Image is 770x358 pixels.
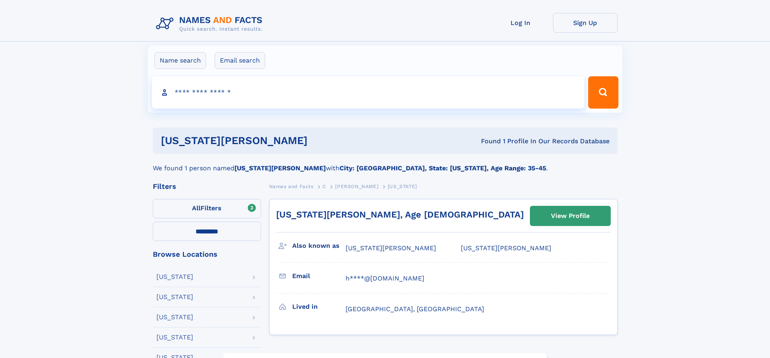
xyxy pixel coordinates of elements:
[153,13,269,35] img: Logo Names and Facts
[551,207,590,225] div: View Profile
[215,52,265,69] label: Email search
[323,181,326,191] a: C
[335,181,378,191] a: [PERSON_NAME]
[234,164,326,172] b: [US_STATE][PERSON_NAME]
[154,52,206,69] label: Name search
[192,204,200,212] span: All
[488,13,553,33] a: Log In
[161,136,394,146] h1: [US_STATE][PERSON_NAME]
[152,76,585,109] input: search input
[153,199,261,218] label: Filters
[346,305,484,313] span: [GEOGRAPHIC_DATA], [GEOGRAPHIC_DATA]
[394,137,610,146] div: Found 1 Profile In Our Records Database
[553,13,618,33] a: Sign Up
[156,334,193,341] div: [US_STATE]
[335,184,378,189] span: [PERSON_NAME]
[292,269,346,283] h3: Email
[156,314,193,320] div: [US_STATE]
[323,184,326,189] span: C
[153,251,261,258] div: Browse Locations
[340,164,546,172] b: City: [GEOGRAPHIC_DATA], State: [US_STATE], Age Range: 35-45
[588,76,618,109] button: Search Button
[346,244,436,252] span: [US_STATE][PERSON_NAME]
[276,209,524,220] a: [US_STATE][PERSON_NAME], Age [DEMOGRAPHIC_DATA]
[388,184,417,189] span: [US_STATE]
[530,206,610,226] a: View Profile
[153,154,618,173] div: We found 1 person named with .
[461,244,551,252] span: [US_STATE][PERSON_NAME]
[269,181,314,191] a: Names and Facts
[153,183,261,190] div: Filters
[292,239,346,253] h3: Also known as
[156,274,193,280] div: [US_STATE]
[156,294,193,300] div: [US_STATE]
[292,300,346,314] h3: Lived in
